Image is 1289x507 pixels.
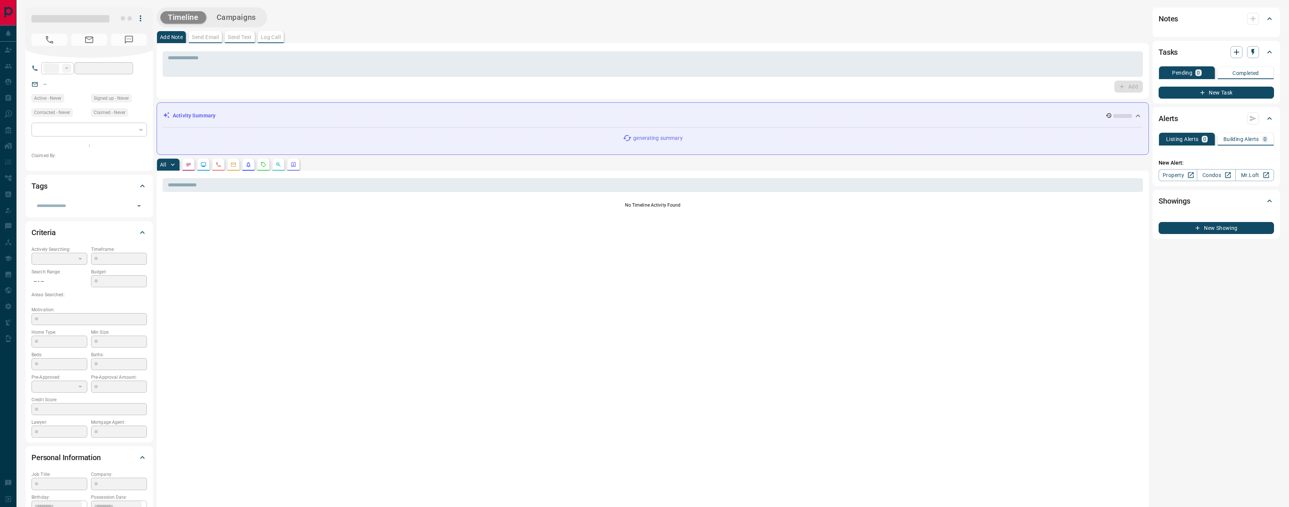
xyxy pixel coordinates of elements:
div: Activity Summary [163,109,1142,123]
button: Campaigns [209,11,263,24]
div: Showings [1159,192,1274,210]
p: 0 [1197,70,1200,75]
span: Contacted - Never [34,109,70,116]
p: Add Note [160,34,183,40]
p: Completed [1232,70,1259,76]
a: -- [43,81,46,87]
button: New Task [1159,87,1274,99]
a: Property [1159,169,1197,181]
span: No Email [71,34,107,46]
h2: Tasks [1159,46,1178,58]
div: Alerts [1159,109,1274,127]
p: Mortgage Agent: [91,419,147,426]
p: 0 [1264,136,1267,142]
div: Criteria [31,223,147,241]
p: Lawyer: [31,419,87,426]
h2: Notes [1159,13,1178,25]
p: Birthday: [31,494,87,501]
p: Min Size: [91,329,147,336]
h2: Personal Information [31,451,101,463]
p: Building Alerts [1223,136,1259,142]
p: Actively Searching: [31,246,87,253]
span: No Number [111,34,147,46]
p: New Alert: [1159,159,1274,167]
p: Job Title: [31,471,87,478]
p: Listing Alerts [1166,136,1199,142]
a: Mr.Loft [1235,169,1274,181]
p: generating summary [633,134,682,142]
div: Tasks [1159,43,1274,61]
svg: Requests [260,162,266,168]
button: Timeline [160,11,206,24]
p: Baths: [91,351,147,358]
svg: Listing Alerts [245,162,251,168]
svg: Notes [185,162,191,168]
svg: Opportunities [275,162,281,168]
p: Claimed By: [31,152,147,159]
span: No Number [31,34,67,46]
a: Condos [1197,169,1235,181]
p: Possession Date: [91,494,147,501]
svg: Calls [215,162,221,168]
p: Budget: [91,268,147,275]
p: Company: [91,471,147,478]
div: Notes [1159,10,1274,28]
p: Activity Summary [173,112,215,120]
button: New Showing [1159,222,1274,234]
h2: Tags [31,180,47,192]
h2: Criteria [31,226,56,238]
span: Claimed - Never [94,109,126,116]
p: Search Range: [31,268,87,275]
p: Beds: [31,351,87,358]
div: Tags [31,177,147,195]
h2: Alerts [1159,112,1178,124]
p: Pre-Approved: [31,374,87,381]
h2: Showings [1159,195,1190,207]
svg: Lead Browsing Activity [200,162,206,168]
p: Motivation: [31,306,147,313]
p: Pre-Approval Amount: [91,374,147,381]
p: Pending [1172,70,1192,75]
p: Credit Score: [31,396,147,403]
div: Personal Information [31,448,147,466]
p: -- - -- [31,275,87,288]
button: Open [134,201,144,211]
p: 0 [1203,136,1206,142]
svg: Emails [230,162,236,168]
p: Home Type: [31,329,87,336]
p: Timeframe: [91,246,147,253]
span: Signed up - Never [94,94,129,102]
p: All [160,162,166,167]
svg: Agent Actions [290,162,296,168]
p: Areas Searched: [31,291,147,298]
p: No Timeline Activity Found [163,202,1143,208]
span: Active - Never [34,94,61,102]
